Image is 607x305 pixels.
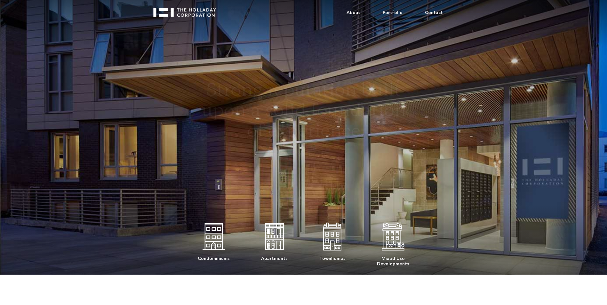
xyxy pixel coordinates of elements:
a: Contact [414,3,454,22]
a: home [153,3,222,17]
div: Mixed Use Developments [377,253,409,267]
a: Portfolio [371,3,414,22]
a: About [335,3,371,22]
h1: Strong reputation built upon a solid foundation of experience [198,82,409,143]
div: Apartments [261,253,288,261]
div: Condominiums [198,253,230,261]
div: Townhomes [319,253,346,261]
